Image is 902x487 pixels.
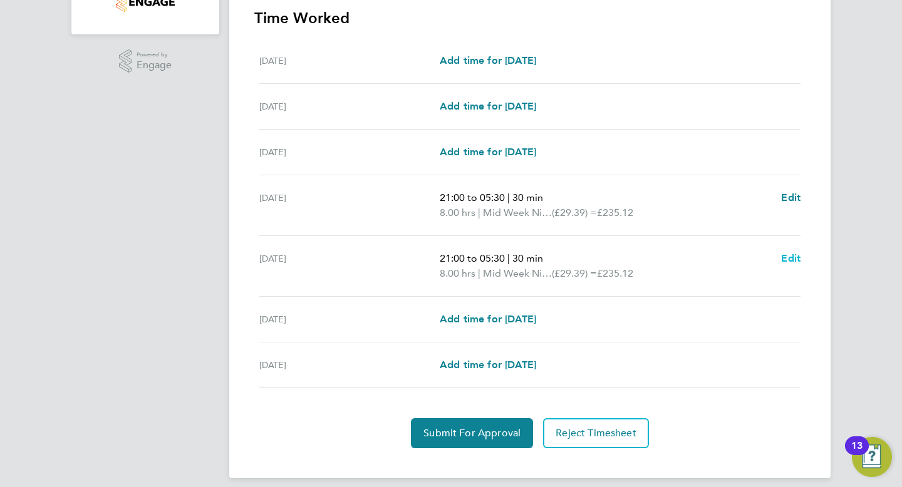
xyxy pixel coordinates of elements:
[259,99,440,114] div: [DATE]
[543,418,649,448] button: Reject Timesheet
[781,192,801,203] span: Edit
[556,427,636,439] span: Reject Timesheet
[259,251,440,281] div: [DATE]
[411,418,533,448] button: Submit For Approval
[507,192,510,203] span: |
[552,207,597,218] span: (£29.39) =
[507,252,510,264] span: |
[597,207,633,218] span: £235.12
[137,60,172,71] span: Engage
[781,252,801,264] span: Edit
[259,312,440,327] div: [DATE]
[781,190,801,205] a: Edit
[440,359,536,371] span: Add time for [DATE]
[440,54,536,66] span: Add time for [DATE]
[440,313,536,325] span: Add time for [DATE]
[440,252,505,264] span: 21:00 to 05:30
[440,146,536,158] span: Add time for [DATE]
[423,427,521,439] span: Submit For Approval
[137,49,172,60] span: Powered by
[852,437,892,477] button: Open Resource Center, 13 new notifications
[259,357,440,372] div: [DATE]
[512,192,543,203] span: 30 min
[440,207,475,218] span: 8.00 hrs
[440,267,475,279] span: 8.00 hrs
[440,145,536,160] a: Add time for [DATE]
[119,49,172,73] a: Powered byEngage
[483,205,552,220] span: Mid Week Nights
[440,357,536,372] a: Add time for [DATE]
[259,145,440,160] div: [DATE]
[254,8,806,28] h3: Time Worked
[440,312,536,327] a: Add time for [DATE]
[259,190,440,220] div: [DATE]
[440,99,536,114] a: Add time for [DATE]
[440,100,536,112] span: Add time for [DATE]
[440,53,536,68] a: Add time for [DATE]
[483,266,552,281] span: Mid Week Nights
[552,267,597,279] span: (£29.39) =
[512,252,543,264] span: 30 min
[440,192,505,203] span: 21:00 to 05:30
[851,446,863,462] div: 13
[781,251,801,266] a: Edit
[597,267,633,279] span: £235.12
[478,207,480,218] span: |
[259,53,440,68] div: [DATE]
[478,267,480,279] span: |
